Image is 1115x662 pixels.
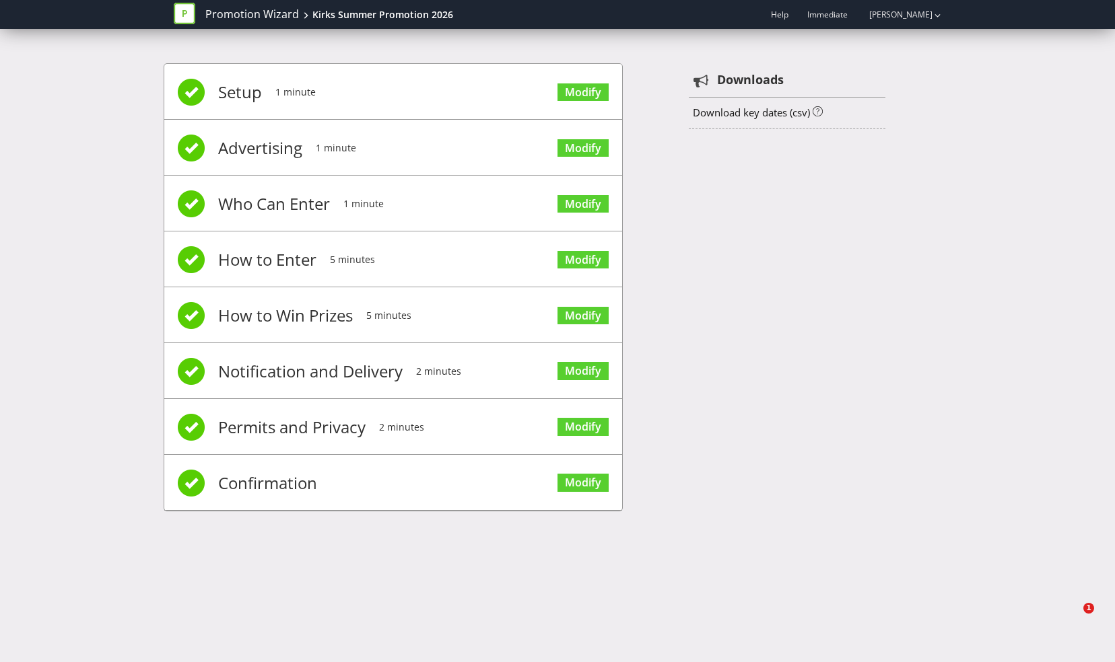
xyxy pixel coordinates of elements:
iframe: Intercom live chat [1056,603,1088,635]
span: Who Can Enter [218,177,330,231]
span: Notification and Delivery [218,344,403,398]
span: Setup [218,65,262,119]
span: 1 [1083,603,1094,614]
a: Modify [557,418,609,436]
a: Modify [557,139,609,157]
span: How to Enter [218,233,316,287]
a: Modify [557,307,609,325]
span: 2 minutes [379,400,424,454]
a: Modify [557,83,609,102]
a: Modify [557,362,609,380]
span: 5 minutes [330,233,375,287]
span: 2 minutes [416,344,461,398]
span: Immediate [807,9,848,20]
a: Download key dates (csv) [693,106,810,119]
div: Kirks Summer Promotion 2026 [312,8,453,22]
span: 1 minute [316,121,356,175]
a: Modify [557,251,609,269]
span: 1 minute [275,65,316,119]
strong: Downloads [717,71,784,89]
span: Advertising [218,121,302,175]
span: Confirmation [218,456,317,510]
a: [PERSON_NAME] [856,9,933,20]
span: 1 minute [343,177,384,231]
a: Modify [557,474,609,492]
span: 5 minutes [366,289,411,342]
a: Modify [557,195,609,213]
a: Promotion Wizard [205,7,299,22]
span: How to Win Prizes [218,289,353,342]
span: Permits and Privacy [218,400,366,454]
tspan:  [694,73,709,88]
a: Help [771,9,788,20]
